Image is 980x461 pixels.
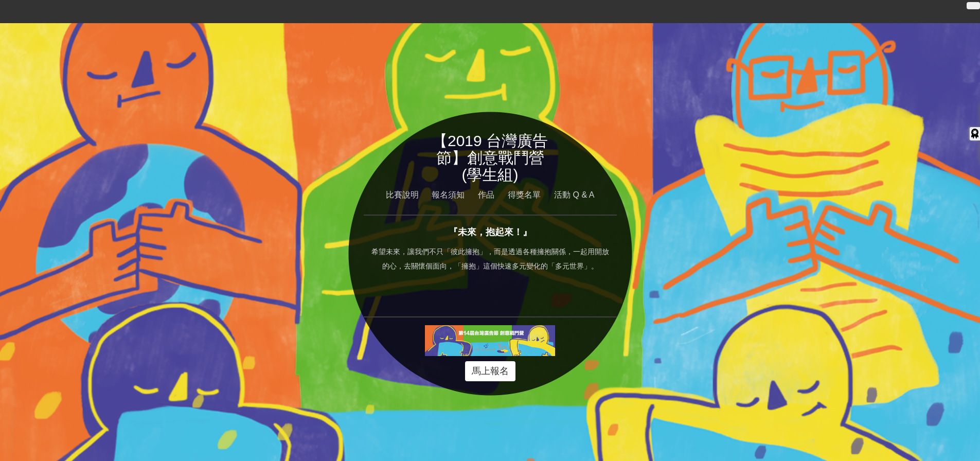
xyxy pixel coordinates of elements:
img: logo [425,325,555,356]
a: 比賽說明 [380,189,424,202]
a: 作品 [472,189,500,202]
div: 希望未來，讓我們不只「彼此擁抱」，而是透過各種擁抱關係，一起用開放的心，去關懷個面向，「擁抱」這個快速多元變化的「多元世界」。 [365,239,615,309]
a: 馬上報名 [465,361,515,382]
h1: 【2019 台灣廣告節】創意戰鬥營 (學生組) [418,112,562,179]
a: 得獎名單 [502,189,546,202]
a: 報名須知 [426,189,470,202]
a: 活動 Q & A [548,189,600,202]
div: 『未來，抱起來！』 [364,226,617,239]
